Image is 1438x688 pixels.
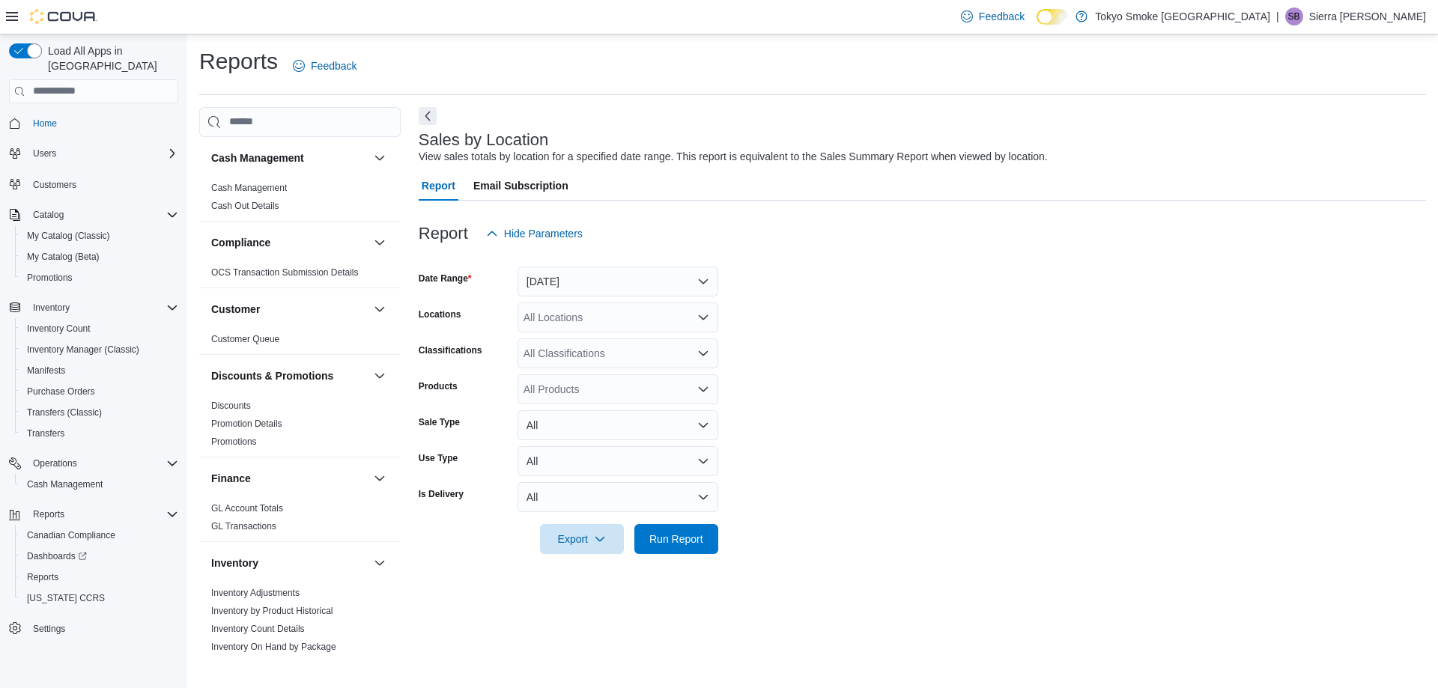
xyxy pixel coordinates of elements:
[419,149,1048,165] div: View sales totals by location for a specified date range. This report is equivalent to the Sales ...
[21,227,178,245] span: My Catalog (Classic)
[21,547,178,565] span: Dashboards
[211,624,305,634] a: Inventory Count Details
[419,380,458,392] label: Products
[540,524,624,554] button: Export
[211,183,287,193] a: Cash Management
[211,182,287,194] span: Cash Management
[211,587,300,599] span: Inventory Adjustments
[27,592,105,604] span: [US_STATE] CCRS
[211,235,270,250] h3: Compliance
[21,341,178,359] span: Inventory Manager (Classic)
[27,144,62,162] button: Users
[955,1,1031,31] a: Feedback
[480,219,589,249] button: Hide Parameters
[311,58,357,73] span: Feedback
[419,225,468,243] h3: Report
[21,227,116,245] a: My Catalog (Classic)
[27,571,58,583] span: Reports
[21,589,178,607] span: Washington CCRS
[211,418,282,429] a: Promotion Details
[419,344,482,356] label: Classifications
[211,555,368,570] button: Inventory
[419,416,460,428] label: Sale Type
[15,567,184,588] button: Reports
[211,418,282,430] span: Promotion Details
[371,234,389,252] button: Compliance
[27,620,71,638] a: Settings
[27,550,87,562] span: Dashboards
[33,118,57,130] span: Home
[27,619,178,638] span: Settings
[21,362,71,380] a: Manifests
[33,179,76,191] span: Customers
[21,404,108,421] a: Transfers (Classic)
[504,226,583,241] span: Hide Parameters
[211,641,336,653] span: Inventory On Hand by Package
[9,106,178,678] nav: Complex example
[21,424,70,442] a: Transfers
[3,453,184,474] button: Operations
[211,333,279,345] span: Customer Queue
[27,505,70,523] button: Reports
[199,330,401,354] div: Customer
[15,246,184,267] button: My Catalog (Beta)
[15,360,184,381] button: Manifests
[21,248,178,266] span: My Catalog (Beta)
[27,115,63,133] a: Home
[3,504,184,525] button: Reports
[27,529,115,541] span: Canadian Compliance
[697,383,709,395] button: Open list of options
[211,606,333,616] a: Inventory by Product Historical
[211,201,279,211] a: Cash Out Details
[27,386,95,398] span: Purchase Orders
[15,474,184,495] button: Cash Management
[21,568,64,586] a: Reports
[371,300,389,318] button: Customer
[33,147,56,159] span: Users
[21,526,178,544] span: Canadian Compliance
[21,526,121,544] a: Canadian Compliance
[21,475,178,493] span: Cash Management
[211,521,276,532] a: GL Transactions
[27,144,178,162] span: Users
[211,502,283,514] span: GL Account Totals
[21,269,178,287] span: Promotions
[21,589,111,607] a: [US_STATE] CCRS
[1095,7,1270,25] p: Tokyo Smoke [GEOGRAPHIC_DATA]
[21,404,178,421] span: Transfers (Classic)
[21,341,145,359] a: Inventory Manager (Classic)
[371,149,389,167] button: Cash Management
[211,436,257,447] a: Promotions
[979,9,1025,24] span: Feedback
[199,499,401,541] div: Finance
[211,267,359,278] span: OCS Transaction Submission Details
[21,248,106,266] a: My Catalog (Beta)
[3,112,184,134] button: Home
[419,452,458,464] label: Use Type
[1037,9,1068,25] input: Dark Mode
[15,381,184,402] button: Purchase Orders
[422,171,455,201] span: Report
[419,273,472,284] label: Date Range
[211,334,279,344] a: Customer Queue
[21,424,178,442] span: Transfers
[27,114,178,133] span: Home
[211,588,300,598] a: Inventory Adjustments
[211,503,283,514] a: GL Account Totals
[697,347,709,359] button: Open list of options
[518,482,718,512] button: All
[21,383,101,401] a: Purchase Orders
[199,179,401,221] div: Cash Management
[33,209,64,221] span: Catalog
[27,478,103,490] span: Cash Management
[27,299,178,317] span: Inventory
[27,251,100,263] span: My Catalog (Beta)
[419,131,549,149] h3: Sales by Location
[199,46,278,76] h1: Reports
[211,471,251,486] h3: Finance
[27,505,178,523] span: Reports
[211,267,359,278] a: OCS Transaction Submission Details
[33,302,70,314] span: Inventory
[634,524,718,554] button: Run Report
